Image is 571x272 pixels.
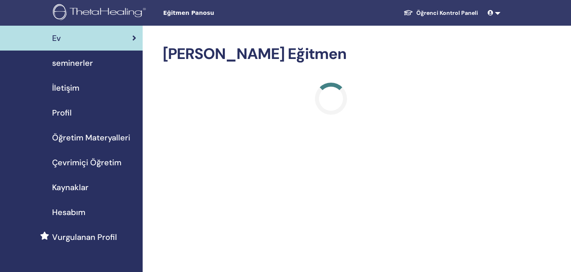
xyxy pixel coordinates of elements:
[52,32,61,44] span: Ev
[163,9,283,17] span: Eğitmen Panosu
[52,82,79,94] span: İletişim
[163,45,499,63] h2: [PERSON_NAME] Eğitmen
[397,6,484,20] a: Öğrenci Kontrol Paneli
[52,107,72,119] span: Profil
[52,132,130,144] span: Öğretim Materyalleri
[52,181,89,193] span: Kaynaklar
[52,156,121,168] span: Çevrimiçi Öğretim
[53,4,149,22] img: logo.png
[52,57,93,69] span: seminerler
[52,206,85,218] span: Hesabım
[52,231,117,243] span: Vurgulanan Profil
[404,9,413,16] img: graduation-cap-white.svg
